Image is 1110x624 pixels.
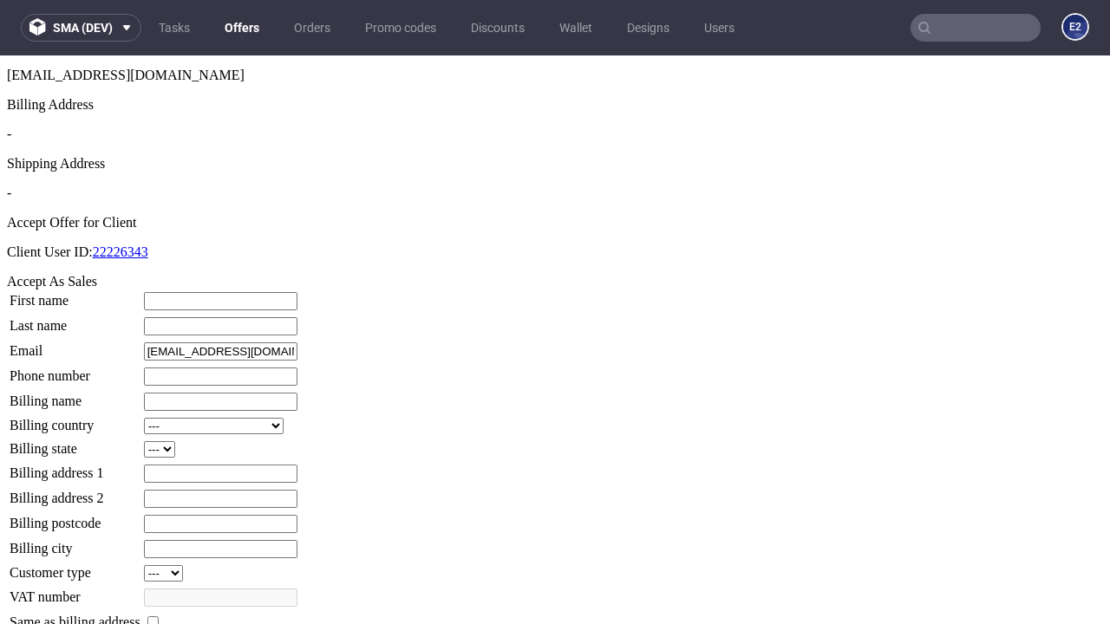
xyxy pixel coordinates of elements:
[617,14,680,42] a: Designs
[9,385,141,403] td: Billing state
[7,130,11,145] span: -
[148,14,200,42] a: Tasks
[7,101,1103,116] div: Shipping Address
[7,71,11,86] span: -
[7,189,1103,205] p: Client User ID:
[9,361,141,380] td: Billing country
[7,12,245,27] span: [EMAIL_ADDRESS][DOMAIN_NAME]
[549,14,603,42] a: Wallet
[355,14,447,42] a: Promo codes
[21,14,141,42] button: sma (dev)
[9,509,141,527] td: Customer type
[7,218,1103,234] div: Accept As Sales
[7,42,1103,57] div: Billing Address
[9,336,141,356] td: Billing name
[9,408,141,428] td: Billing address 1
[9,236,141,256] td: First name
[284,14,341,42] a: Orders
[9,261,141,281] td: Last name
[9,286,141,306] td: Email
[694,14,745,42] a: Users
[214,14,270,42] a: Offers
[7,159,1103,175] div: Accept Offer for Client
[53,22,113,34] span: sma (dev)
[9,484,141,504] td: Billing city
[9,433,141,453] td: Billing address 2
[1063,15,1087,39] figcaption: e2
[9,311,141,331] td: Phone number
[9,532,141,552] td: VAT number
[93,189,148,204] a: 22226343
[9,458,141,478] td: Billing postcode
[9,557,141,576] td: Same as billing address
[460,14,535,42] a: Discounts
